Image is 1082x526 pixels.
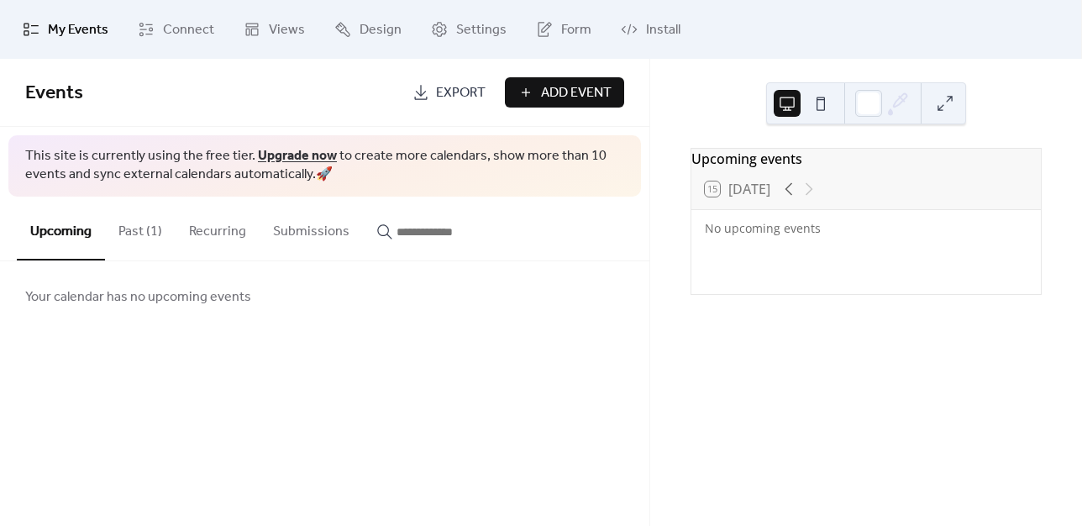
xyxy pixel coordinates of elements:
[105,197,176,259] button: Past (1)
[360,20,402,40] span: Design
[25,147,624,185] span: This site is currently using the free tier. to create more calendars, show more than 10 events an...
[125,7,227,52] a: Connect
[322,7,414,52] a: Design
[48,20,108,40] span: My Events
[163,20,214,40] span: Connect
[456,20,507,40] span: Settings
[646,20,680,40] span: Install
[17,197,105,260] button: Upcoming
[523,7,604,52] a: Form
[705,220,1027,236] div: No upcoming events
[260,197,363,259] button: Submissions
[10,7,121,52] a: My Events
[258,143,337,169] a: Upgrade now
[505,77,624,108] button: Add Event
[418,7,519,52] a: Settings
[541,83,612,103] span: Add Event
[231,7,318,52] a: Views
[25,75,83,112] span: Events
[25,287,251,308] span: Your calendar has no upcoming events
[608,7,693,52] a: Install
[176,197,260,259] button: Recurring
[691,149,1041,169] div: Upcoming events
[400,77,498,108] a: Export
[561,20,591,40] span: Form
[269,20,305,40] span: Views
[436,83,486,103] span: Export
